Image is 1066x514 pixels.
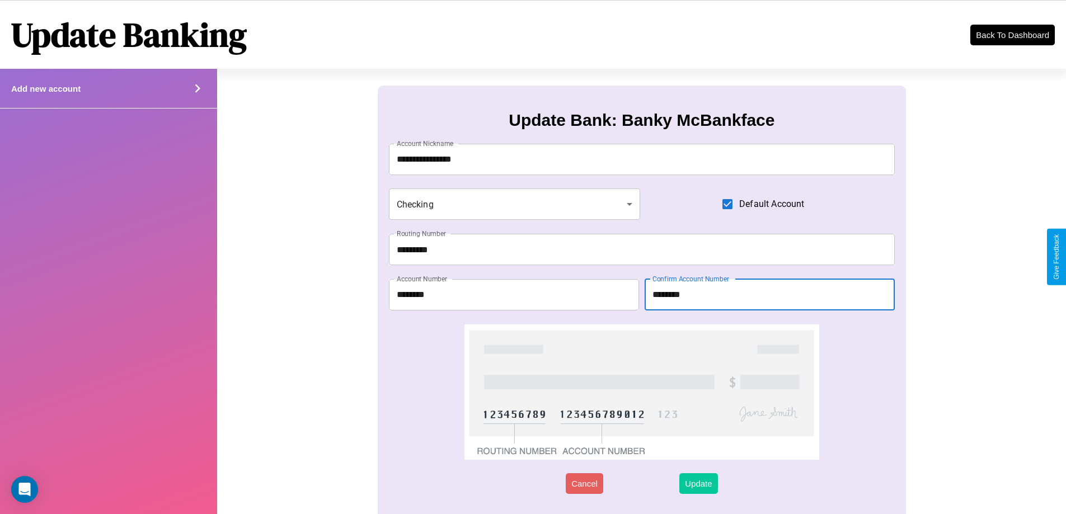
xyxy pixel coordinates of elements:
div: Open Intercom Messenger [11,476,38,503]
label: Confirm Account Number [652,274,729,284]
span: Default Account [739,197,804,211]
button: Back To Dashboard [970,25,1055,45]
div: Checking [389,188,641,220]
h3: Update Bank: Banky McBankface [509,111,774,130]
img: check [464,324,819,460]
div: Give Feedback [1053,234,1060,280]
label: Account Nickname [397,139,454,148]
label: Account Number [397,274,447,284]
label: Routing Number [397,229,446,238]
h1: Update Banking [11,12,247,58]
button: Cancel [566,473,603,494]
button: Update [679,473,717,494]
h4: Add new account [11,84,81,93]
